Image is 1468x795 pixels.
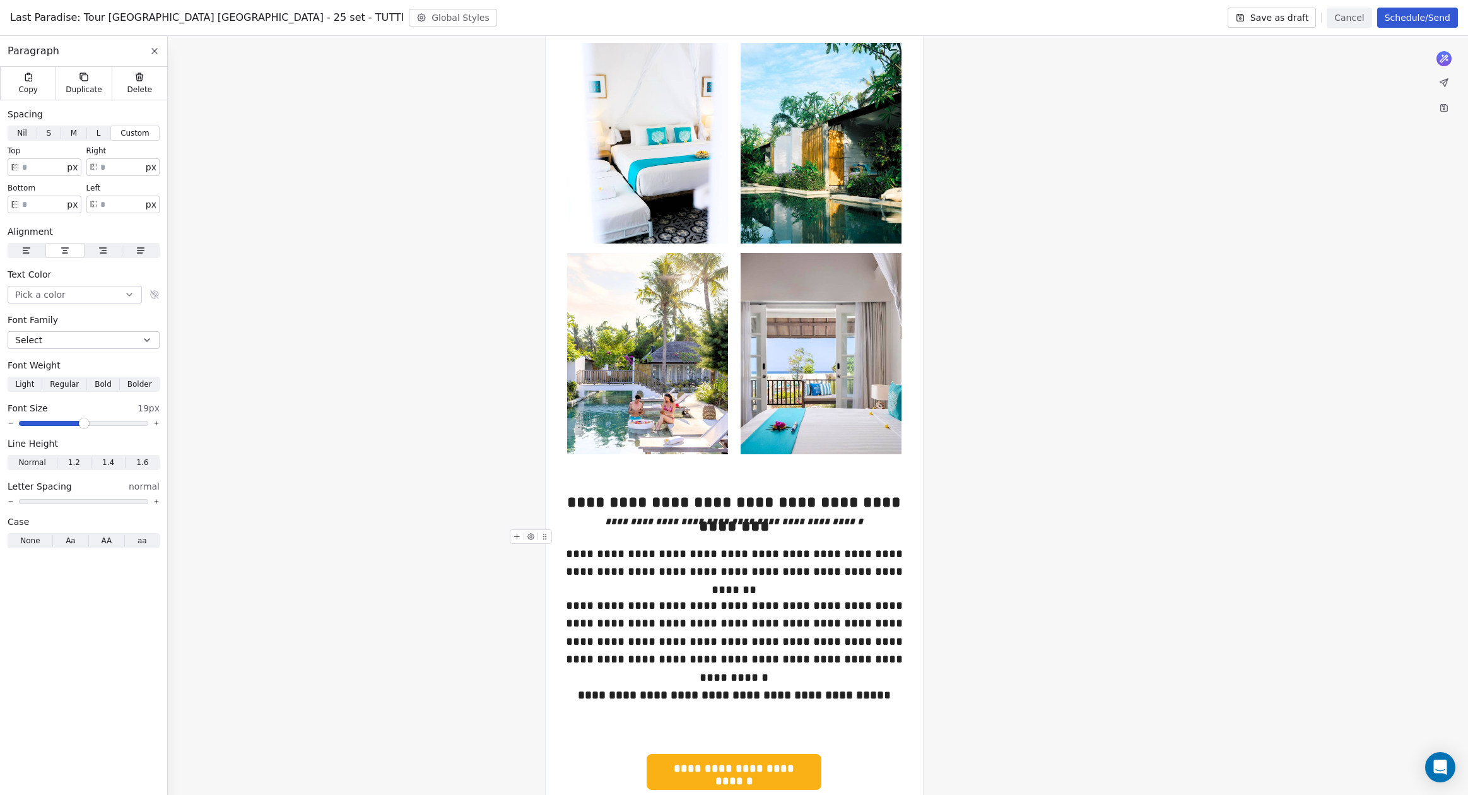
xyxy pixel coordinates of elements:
span: Letter Spacing [8,480,72,493]
span: Font Family [8,314,58,326]
span: Bold [95,379,112,390]
span: normal [129,480,160,493]
span: px [67,161,78,174]
span: M [71,127,77,139]
span: Regular [50,379,79,390]
div: top [8,146,81,156]
span: Text Color [8,268,51,281]
div: right [86,146,160,156]
span: Paragraph [8,44,59,59]
div: Open Intercom Messenger [1425,752,1455,782]
span: px [146,198,156,211]
span: Last Paradise: Tour [GEOGRAPHIC_DATA] [GEOGRAPHIC_DATA] - 25 set - TUTTI [10,10,404,25]
button: Global Styles [409,9,497,26]
span: S [46,127,51,139]
span: AA [101,535,112,546]
span: px [146,161,156,174]
div: bottom [8,183,81,193]
button: Schedule/Send [1377,8,1458,28]
div: left [86,183,160,193]
span: Line Height [8,437,58,450]
span: Bolder [127,379,152,390]
span: 19px [138,402,160,415]
span: Alignment [8,225,53,238]
span: Spacing [8,108,43,121]
span: Light [15,379,34,390]
span: Font Size [8,402,48,415]
button: Pick a color [8,286,142,303]
span: None [20,535,40,546]
span: aa [138,535,147,546]
span: Select [15,334,42,346]
span: 1.4 [102,457,114,468]
span: Duplicate [66,85,102,95]
button: Cancel [1327,8,1371,28]
span: Delete [127,85,153,95]
span: 1.2 [68,457,80,468]
button: Save as draft [1228,8,1317,28]
span: Font Weight [8,359,61,372]
span: Case [8,515,29,528]
span: Aa [66,535,76,546]
span: Normal [18,457,45,468]
span: px [67,198,78,211]
span: L [97,127,101,139]
span: 1.6 [136,457,148,468]
span: Nil [17,127,27,139]
span: Copy [18,85,38,95]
